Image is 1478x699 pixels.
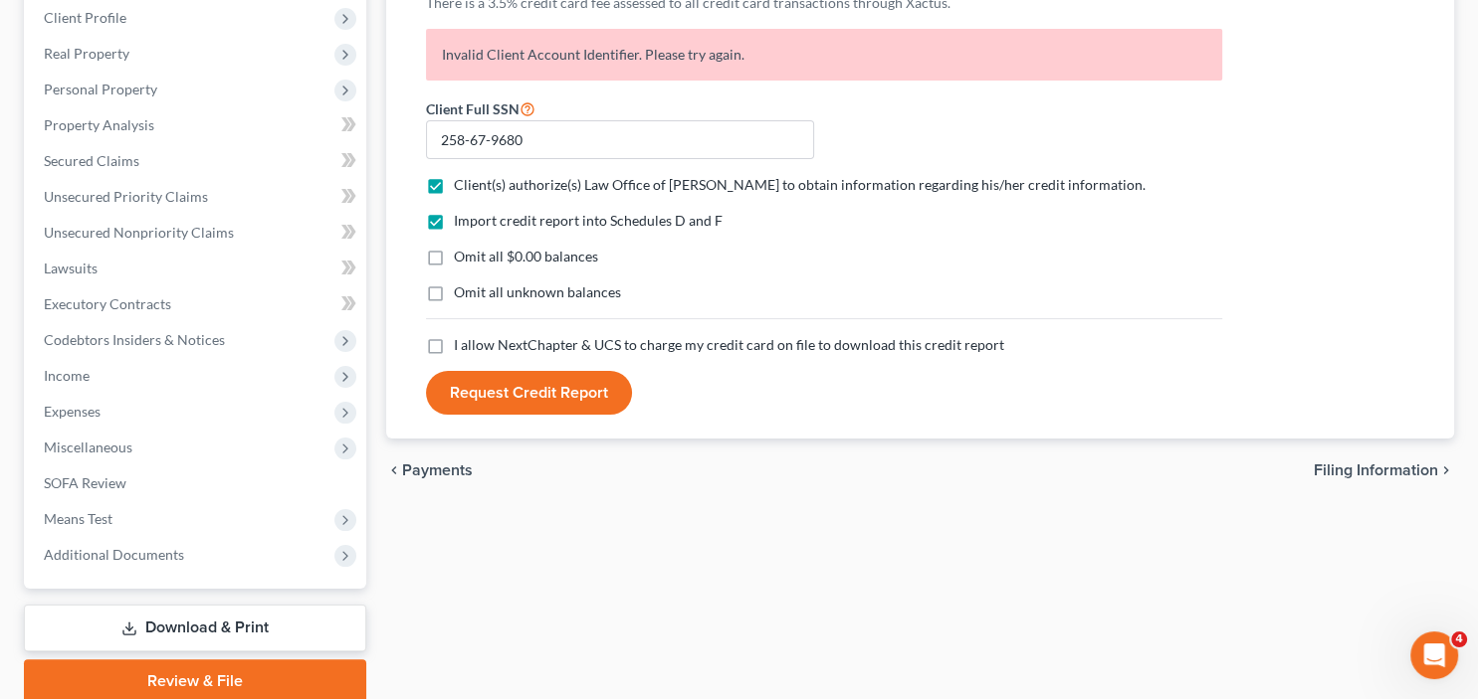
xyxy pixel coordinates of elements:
[454,212,723,229] span: Import credit report into Schedules D and F
[44,152,139,169] span: Secured Claims
[426,100,520,117] span: Client Full SSN
[24,605,366,651] a: Download & Print
[44,295,171,312] span: Executory Contracts
[44,438,132,455] span: Miscellaneous
[44,9,126,26] span: Client Profile
[28,179,366,215] a: Unsecured Priority Claims
[44,260,98,276] span: Lawsuits
[402,462,473,478] span: Payments
[28,286,366,322] a: Executory Contracts
[28,465,366,501] a: SOFA Review
[28,251,366,286] a: Lawsuits
[44,224,234,241] span: Unsecured Nonpriority Claims
[44,116,154,133] span: Property Analysis
[44,403,101,420] span: Expenses
[1451,631,1467,647] span: 4
[44,331,225,348] span: Codebtors Insiders & Notices
[44,45,129,62] span: Real Property
[1438,462,1454,478] i: chevron_right
[44,546,184,563] span: Additional Documents
[1314,462,1454,478] button: Filing Information chevron_right
[1410,631,1458,679] iframe: Intercom live chat
[386,462,402,478] i: chevron_left
[386,462,473,478] button: chevron_left Payments
[1314,462,1438,478] span: Filing Information
[454,336,1004,353] span: I allow NextChapter & UCS to charge my credit card on file to download this credit report
[454,176,1146,193] span: Client(s) authorize(s) Law Office of [PERSON_NAME] to obtain information regarding his/her credit...
[28,107,366,143] a: Property Analysis
[426,371,632,415] button: Request Credit Report
[28,215,366,251] a: Unsecured Nonpriority Claims
[426,120,814,160] input: XXX-XX-XXXX
[44,188,208,205] span: Unsecured Priority Claims
[454,283,621,300] span: Omit all unknown balances
[28,143,366,179] a: Secured Claims
[454,248,598,264] span: Omit all $0.00 balances
[44,367,90,384] span: Income
[44,81,157,97] span: Personal Property
[44,510,112,527] span: Means Test
[426,29,1222,81] p: Invalid Client Account Identifier. Please try again.
[44,474,126,491] span: SOFA Review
